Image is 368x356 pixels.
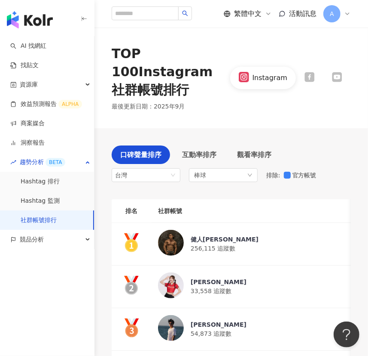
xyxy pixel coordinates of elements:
p: 最後更新日期 ： 2025年9月 [112,102,185,111]
iframe: Help Scout Beacon - Open [334,322,359,347]
span: 趨勢分析 [20,152,65,172]
span: 口碑聲量排序 [120,149,161,160]
span: 競品分析 [20,230,44,249]
a: 效益預測報告ALPHA [10,100,82,108]
img: KOL Avatar [158,230,184,256]
img: KOL Avatar [158,315,184,341]
span: 排除 : [266,172,280,179]
div: TOP 100 Instagram 社群帳號排行 [112,45,230,99]
a: Hashtag 排行 [21,177,60,186]
span: 官方帳號 [291,170,320,180]
th: 排名 [112,199,151,223]
img: KOL Avatar [158,272,184,298]
a: 商案媒合 [10,119,45,128]
span: 棒球 [194,170,206,180]
span: 活動訊息 [289,9,316,18]
span: down [247,173,252,178]
div: Instagram [252,73,287,83]
span: 繁體中文 [234,9,262,19]
div: [PERSON_NAME] [191,320,246,329]
span: rise [10,159,16,165]
a: 找貼文 [10,61,39,70]
div: [PERSON_NAME] [191,278,246,286]
span: search [182,10,188,16]
span: A [330,9,334,19]
img: logo [7,11,53,28]
span: 256,115 追蹤數 [191,245,235,252]
div: BETA [46,158,65,167]
div: 台灣 [115,169,143,182]
span: 觀看率排序 [237,149,271,160]
a: Hashtag 監測 [21,197,60,205]
div: 健人[PERSON_NAME] [191,235,259,244]
span: 資源庫 [20,75,38,94]
a: searchAI 找網紅 [10,42,46,50]
span: 54,873 追蹤數 [191,330,231,337]
span: 33,558 追蹤數 [191,288,231,294]
a: 洞察報告 [10,139,45,147]
a: 社群帳號排行 [21,216,57,225]
span: 互動率排序 [182,149,216,160]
